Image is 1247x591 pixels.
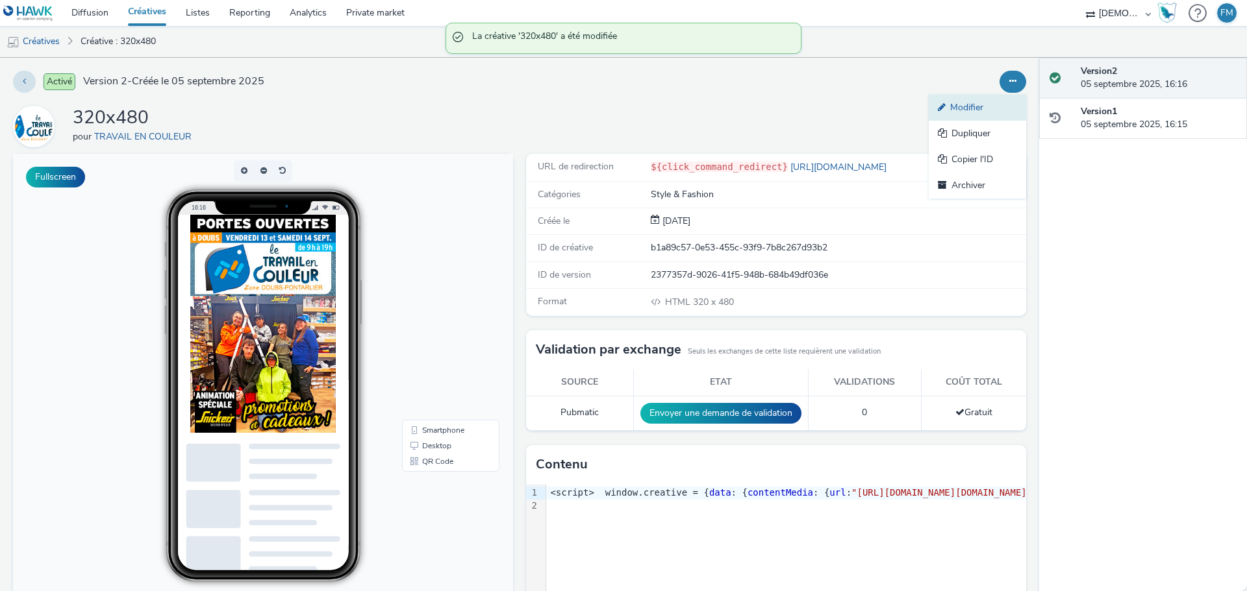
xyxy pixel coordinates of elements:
a: Modifier [929,95,1026,121]
span: HTML [665,296,693,308]
span: Activé [44,73,75,90]
code: ${click_command_redirect} [651,162,788,172]
span: QR Code [409,304,440,311]
img: mobile [6,36,19,49]
div: Style & Fashion [651,188,1025,201]
a: Archiver [929,173,1026,199]
li: Desktop [392,284,484,300]
a: Copier l'ID [929,147,1026,173]
span: "[URL][DOMAIN_NAME][DOMAIN_NAME]" [851,487,1032,498]
li: QR Code [392,300,484,315]
small: Seuls les exchanges de cette liste requièrent une validation [688,346,881,357]
td: Pubmatic [526,396,633,430]
span: url [829,487,846,498]
strong: Version 2 [1081,65,1117,77]
span: 0 [862,406,867,418]
a: TRAVAIL EN COULEUR [94,130,197,143]
span: 16:16 [179,50,193,57]
span: contentMedia [748,487,813,498]
span: La créative '320x480' a été modifiée [472,30,788,47]
div: 1 [526,487,539,500]
div: 05 septembre 2025, 16:15 [1081,105,1237,132]
a: Dupliquer [929,121,1026,147]
span: [DATE] [660,215,690,227]
th: Coût total [921,369,1026,396]
span: Version 2 - Créée le 05 septembre 2025 [83,74,264,89]
a: [URL][DOMAIN_NAME] [788,161,892,173]
a: Hawk Academy [1157,3,1182,23]
span: Format [538,295,567,308]
a: Créative : 320x480 [74,26,162,57]
th: Validations [808,369,921,396]
span: Smartphone [409,272,451,280]
h3: Validation par exchange [536,340,681,359]
a: TRAVAIL EN COULEUR [13,120,60,132]
span: ID de créative [538,241,593,254]
span: Catégories [538,188,581,200]
th: Etat [633,369,808,396]
span: data [709,487,731,498]
span: ID de version [538,269,591,281]
button: Envoyer une demande de validation [640,403,801,424]
span: URL de redirection [538,160,614,173]
div: 2377357d-9026-41f5-948b-684b49df036e [651,269,1025,282]
li: Smartphone [392,269,484,284]
span: Gratuit [955,406,992,418]
th: Source [526,369,633,396]
h3: Contenu [536,455,588,474]
div: Création 05 septembre 2025, 16:15 [660,215,690,228]
div: b1a89c57-0e53-455c-93f9-7b8c267d93b2 [651,241,1025,254]
span: pour [73,130,94,143]
button: Fullscreen [26,167,85,187]
div: FM [1220,3,1233,23]
div: 2 [526,500,539,513]
img: Hawk Academy [1157,3,1177,23]
span: Créée le [538,215,570,227]
h1: 320x480 [73,106,197,130]
img: TRAVAIL EN COULEUR [15,108,53,145]
img: undefined Logo [3,5,53,21]
span: 320 x 480 [664,296,734,308]
strong: Version 1 [1081,105,1117,117]
div: 05 septembre 2025, 16:16 [1081,65,1237,91]
span: Desktop [409,288,438,296]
